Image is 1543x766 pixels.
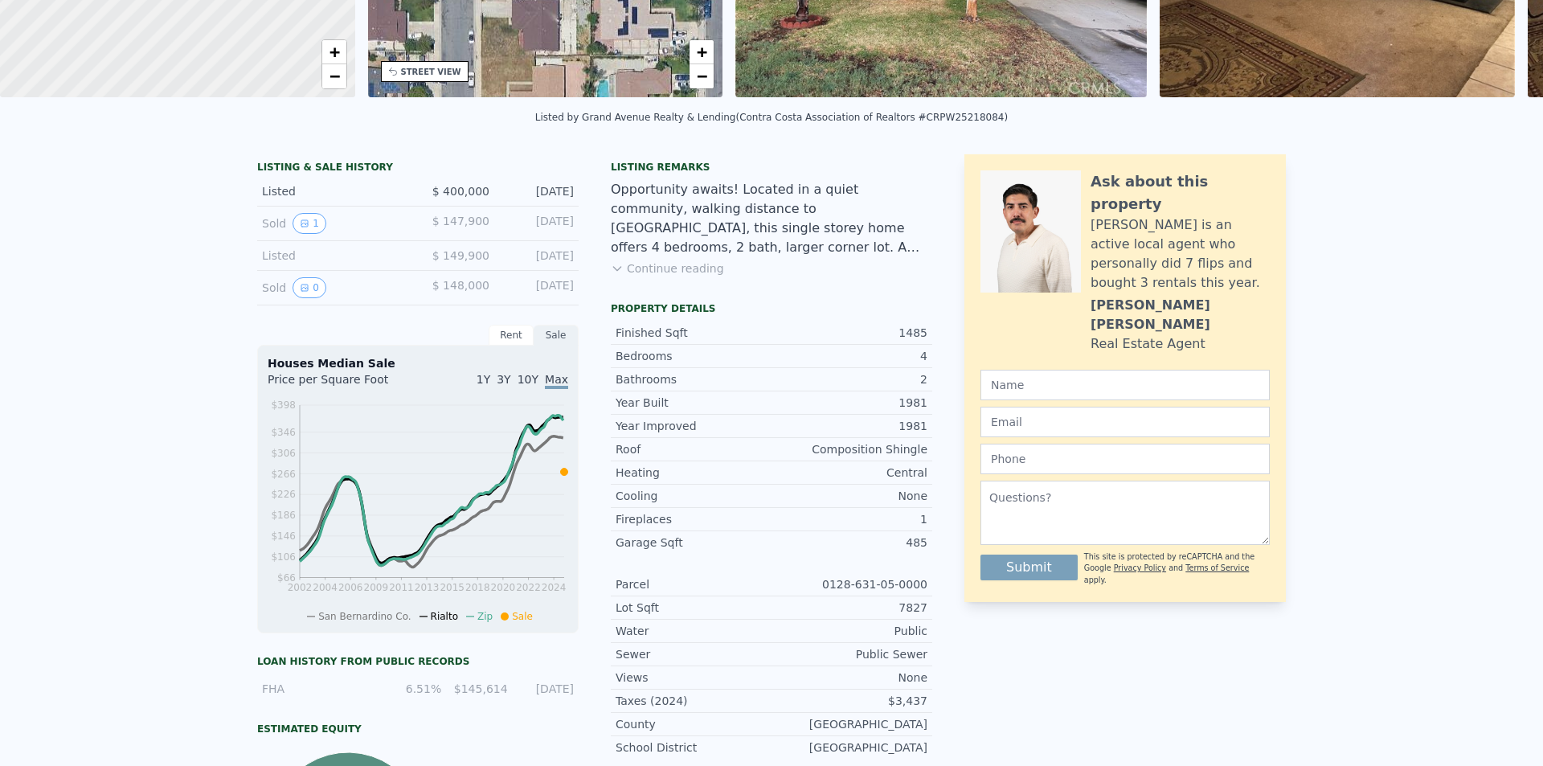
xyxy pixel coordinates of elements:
span: + [329,42,339,62]
div: FHA [262,681,375,697]
button: View historical data [293,277,326,298]
span: − [697,66,707,86]
tspan: 2011 [389,582,414,593]
div: 7827 [771,600,927,616]
div: STREET VIEW [401,66,461,78]
div: Listed by Grand Avenue Realty & Lending (Contra Costa Association of Realtors #CRPW25218084) [535,112,1008,123]
span: Zip [477,611,493,622]
div: $3,437 [771,693,927,709]
div: Parcel [616,576,771,592]
span: + [697,42,707,62]
span: $ 148,000 [432,279,489,292]
div: 1 [771,511,927,527]
div: Year Built [616,395,771,411]
div: Sold [262,277,405,298]
tspan: 2009 [364,582,389,593]
div: [DATE] [502,183,574,199]
div: [PERSON_NAME] [PERSON_NAME] [1091,296,1270,334]
div: [DATE] [518,681,574,697]
div: [GEOGRAPHIC_DATA] [771,739,927,756]
a: Zoom in [322,40,346,64]
a: Terms of Service [1185,563,1249,572]
tspan: $398 [271,399,296,411]
span: $ 149,900 [432,249,489,262]
div: 1981 [771,418,927,434]
div: 1981 [771,395,927,411]
tspan: 2015 [440,582,465,593]
div: Taxes (2024) [616,693,771,709]
div: Heating [616,465,771,481]
span: 1Y [477,373,490,386]
div: Sewer [616,646,771,662]
div: Lot Sqft [616,600,771,616]
div: None [771,670,927,686]
a: Privacy Policy [1114,563,1166,572]
div: Central [771,465,927,481]
tspan: $306 [271,448,296,459]
div: Finished Sqft [616,325,771,341]
div: Real Estate Agent [1091,334,1205,354]
div: 485 [771,535,927,551]
tspan: 2006 [338,582,363,593]
div: Price per Square Foot [268,371,418,397]
button: Continue reading [611,260,724,276]
div: Bathrooms [616,371,771,387]
div: School District [616,739,771,756]
tspan: 2004 [313,582,338,593]
div: 2 [771,371,927,387]
div: Property details [611,302,932,315]
button: Submit [980,555,1078,580]
div: Ask about this property [1091,170,1270,215]
tspan: 2020 [491,582,516,593]
span: Max [545,373,568,389]
span: $ 147,900 [432,215,489,227]
a: Zoom out [322,64,346,88]
div: 0128-631-05-0000 [771,576,927,592]
div: Sale [534,325,579,346]
tspan: $226 [271,489,296,500]
tspan: 2018 [465,582,490,593]
tspan: $346 [271,427,296,438]
tspan: $66 [277,572,296,584]
div: None [771,488,927,504]
span: Rialto [431,611,458,622]
span: $ 400,000 [432,185,489,198]
div: Rent [489,325,534,346]
span: 10Y [518,373,538,386]
span: San Bernardino Co. [318,611,411,622]
div: Estimated Equity [257,723,579,735]
span: Sale [512,611,533,622]
tspan: $266 [271,469,296,480]
div: 1485 [771,325,927,341]
div: Water [616,623,771,639]
div: LISTING & SALE HISTORY [257,161,579,177]
div: Public Sewer [771,646,927,662]
input: Name [980,370,1270,400]
div: Houses Median Sale [268,355,568,371]
input: Phone [980,444,1270,474]
div: Composition Shingle [771,441,927,457]
tspan: 2013 [415,582,440,593]
tspan: 2022 [516,582,541,593]
div: Views [616,670,771,686]
tspan: 2002 [288,582,313,593]
div: [DATE] [502,248,574,264]
div: [GEOGRAPHIC_DATA] [771,716,927,732]
div: This site is protected by reCAPTCHA and the Google and apply. [1084,551,1270,586]
div: County [616,716,771,732]
tspan: $106 [271,551,296,563]
div: Sold [262,213,405,234]
a: Zoom in [690,40,714,64]
span: 3Y [497,373,510,386]
tspan: 2024 [542,582,567,593]
span: − [329,66,339,86]
button: View historical data [293,213,326,234]
div: $145,614 [451,681,507,697]
div: Listing remarks [611,161,932,174]
div: [DATE] [502,277,574,298]
div: Bedrooms [616,348,771,364]
div: [DATE] [502,213,574,234]
tspan: $146 [271,530,296,542]
div: Listed [262,183,405,199]
div: [PERSON_NAME] is an active local agent who personally did 7 flips and bought 3 rentals this year. [1091,215,1270,293]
